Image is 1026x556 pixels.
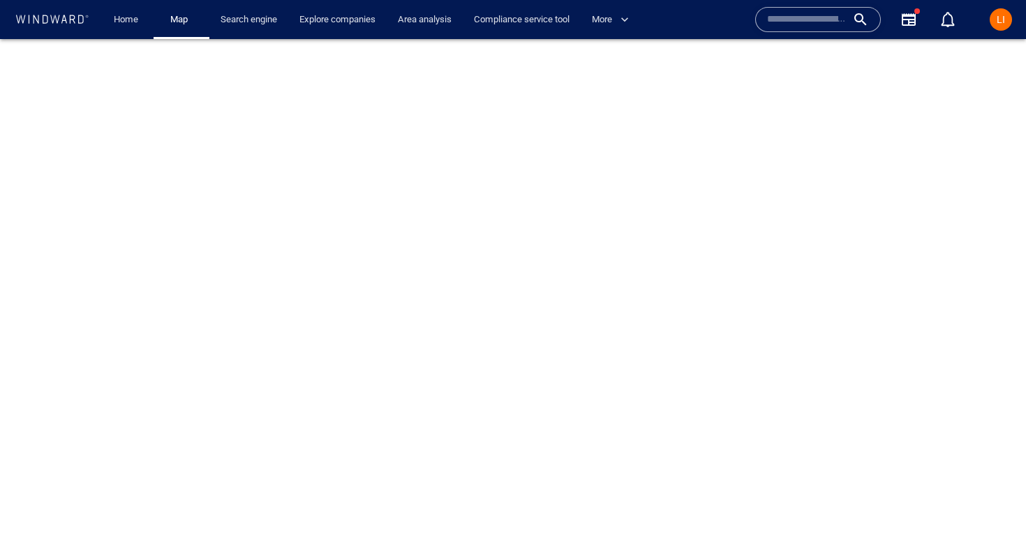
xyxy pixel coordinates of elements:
[165,8,198,32] a: Map
[108,8,144,32] a: Home
[159,8,204,32] button: Map
[592,12,629,28] span: More
[939,11,956,28] div: Notification center
[215,8,283,32] a: Search engine
[987,6,1015,33] button: LI
[967,493,1016,546] iframe: Chat
[997,14,1005,25] span: LI
[103,8,148,32] button: Home
[392,8,457,32] a: Area analysis
[586,8,641,32] button: More
[468,8,575,32] a: Compliance service tool
[294,8,381,32] a: Explore companies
